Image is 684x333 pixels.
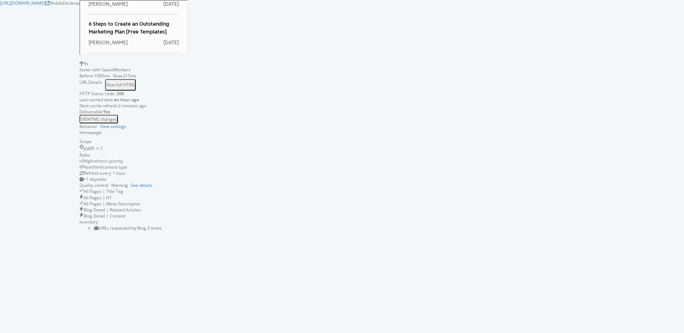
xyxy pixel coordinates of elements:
div: HTTP Status code: [79,91,188,97]
div: 9 x [84,61,88,67]
div: Quality control [79,182,108,188]
div: All Pages | Meta Description [83,201,140,207]
div: 185 HTML changes [80,116,117,122]
div: Yes [103,109,110,115]
div: content type [79,164,188,170]
div: Now: [113,73,136,79]
div: Blog Detail | Related Articles [83,207,141,213]
div: Behavior [79,123,97,129]
div: Next cache refresh: [79,103,118,109]
div: an hour ago [114,97,139,103]
a: View settings [100,123,126,129]
div: refresh priority [84,158,123,164]
div: 215 ms [123,73,136,79]
div: Before: [79,73,110,79]
div: + 1 day [84,176,97,182]
div: 2 minutes ago [118,103,146,109]
button: 185HTML changes [79,115,118,123]
div: Rules [79,152,188,158]
div: Blog Detail | Content [83,213,125,219]
div: 1990 ms [94,73,110,79]
div: High [84,158,93,164]
div: Last cached date: [79,97,114,103]
span: Warning [111,182,128,188]
div: All Pages | Title Tag [83,188,123,194]
div: Inventory [79,219,98,225]
a: 6 Steps to Create an Outstanding Marketing Plan [Free Templates] [9,20,89,34]
div: path = / [84,145,102,152]
div: Deliverable: [79,109,103,115]
div: View full HTML [106,82,135,88]
div: URL Details [79,79,102,91]
div: warning label [111,182,128,188]
div: faster with SpeedWorkers [79,67,188,73]
div: stale [79,176,188,182]
div: text/html [85,164,103,170]
a: See details [131,182,152,188]
button: View full HTML [105,79,136,91]
div: Scope [79,138,188,144]
div: All Pages | H1 [83,195,112,201]
img: cRr4yx4cyByr8BeLxltRlzBPIAAAAAElFTkSuQmCC [79,159,84,163]
div: Refresh every [79,170,188,176]
div: Homepage [79,129,188,135]
strong: 200 [116,91,124,97]
li: URLs requested by Bing 2 times [94,225,188,231]
div: 1 hour [113,170,125,176]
